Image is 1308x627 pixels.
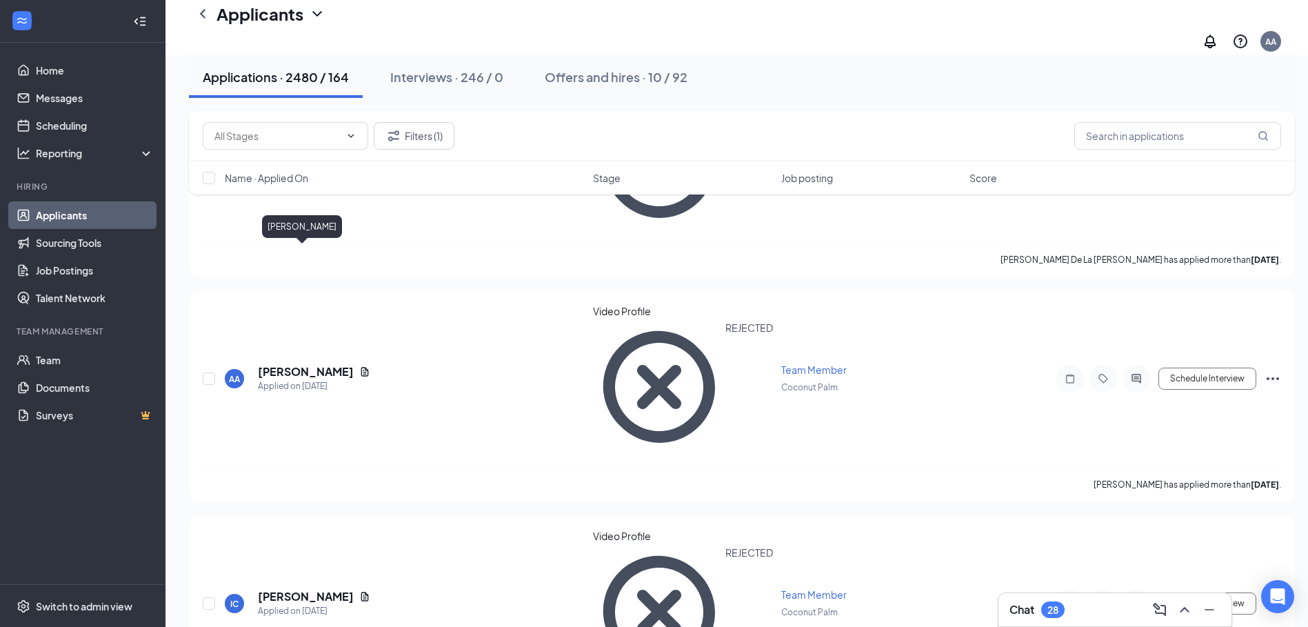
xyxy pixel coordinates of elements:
[781,607,838,617] span: Coconut Palm
[229,373,240,385] div: AA
[133,14,147,28] svg: Collapse
[1232,33,1249,50] svg: QuestionInfo
[36,257,154,284] a: Job Postings
[390,68,503,86] div: Interviews · 246 / 0
[374,122,454,150] button: Filter Filters (1)
[1261,580,1294,613] div: Open Intercom Messenger
[36,112,154,139] a: Scheduling
[1047,604,1058,616] div: 28
[36,201,154,229] a: Applicants
[258,589,354,604] h5: [PERSON_NAME]
[781,382,838,392] span: Coconut Palm
[258,379,370,393] div: Applied on [DATE]
[1074,122,1281,150] input: Search in applications
[593,171,621,185] span: Stage
[17,599,30,613] svg: Settings
[36,374,154,401] a: Documents
[230,598,239,610] div: IC
[36,57,154,84] a: Home
[1149,599,1171,621] button: ComposeMessage
[1128,373,1145,384] svg: ActiveChat
[36,346,154,374] a: Team
[545,68,687,86] div: Offers and hires · 10 / 92
[36,84,154,112] a: Messages
[1095,373,1111,384] svg: Tag
[345,130,356,141] svg: ChevronDown
[1174,599,1196,621] button: ChevronUp
[36,229,154,257] a: Sourcing Tools
[17,146,30,160] svg: Analysis
[1158,368,1256,390] button: Schedule Interview
[36,401,154,429] a: SurveysCrown
[781,588,847,601] span: Team Member
[258,604,370,618] div: Applied on [DATE]
[1265,370,1281,387] svg: Ellipses
[17,181,151,192] div: Hiring
[225,171,308,185] span: Name · Applied On
[1251,255,1279,265] b: [DATE]
[17,326,151,337] div: Team Management
[15,14,29,28] svg: WorkstreamLogo
[969,171,997,185] span: Score
[36,284,154,312] a: Talent Network
[359,591,370,602] svg: Document
[593,529,773,543] div: Video Profile
[1251,479,1279,490] b: [DATE]
[1176,601,1193,618] svg: ChevronUp
[262,215,342,238] div: [PERSON_NAME]
[1094,479,1281,490] p: [PERSON_NAME] has applied more than .
[1151,601,1168,618] svg: ComposeMessage
[258,364,354,379] h5: [PERSON_NAME]
[203,68,349,86] div: Applications · 2480 / 164
[359,366,370,377] svg: Document
[1000,254,1281,266] p: [PERSON_NAME] De La [PERSON_NAME] has applied more than .
[217,2,303,26] h1: Applicants
[1258,130,1269,141] svg: MagnifyingGlass
[781,171,833,185] span: Job posting
[309,6,325,22] svg: ChevronDown
[1202,33,1218,50] svg: Notifications
[593,321,725,453] svg: CrossCircle
[781,364,847,376] span: Team Member
[385,128,402,144] svg: Filter
[214,128,340,143] input: All Stages
[1265,36,1276,48] div: AA
[1201,601,1218,618] svg: Minimize
[593,304,773,318] div: Video Profile
[725,321,773,453] div: REJECTED
[36,599,132,613] div: Switch to admin view
[36,146,154,160] div: Reporting
[1198,599,1220,621] button: Minimize
[194,6,211,22] svg: ChevronLeft
[1009,602,1034,617] h3: Chat
[1062,373,1078,384] svg: Note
